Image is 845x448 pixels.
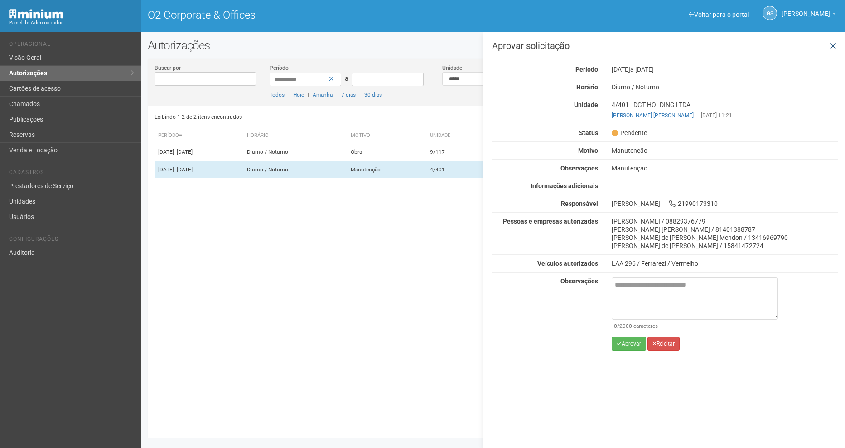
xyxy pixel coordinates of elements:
[347,161,426,179] td: Manutenção
[336,92,338,98] span: |
[308,92,309,98] span: |
[605,83,845,91] div: Diurno / Noturno
[243,161,347,179] td: Diurno / Noturno
[364,92,382,98] a: 30 dias
[155,128,244,143] th: Período
[614,322,776,330] div: /2000 caracteres
[537,260,598,267] strong: Veículos autorizados
[560,278,598,285] strong: Observações
[270,92,285,98] a: Todos
[9,41,134,50] li: Operacional
[612,234,838,242] div: [PERSON_NAME] de [PERSON_NAME] Mendon / 13416969790
[155,64,181,72] label: Buscar por
[9,19,134,27] div: Painel do Administrador
[605,101,845,119] div: 4/401 - DGT HOLDING LTDA
[782,11,836,19] a: [PERSON_NAME]
[9,236,134,245] li: Configurações
[174,166,193,173] span: - [DATE]
[612,242,838,250] div: [PERSON_NAME] de [PERSON_NAME] / 15841472724
[763,6,777,20] a: GS
[612,111,838,119] div: [DATE] 11:21
[155,110,490,124] div: Exibindo 1-2 de 2 itens encontrados
[689,11,749,18] a: Voltar para o portal
[561,200,598,207] strong: Responsável
[612,225,838,234] div: [PERSON_NAME] [PERSON_NAME] / 81401388787
[9,9,63,19] img: Minium
[442,64,462,72] label: Unidade
[630,66,654,73] span: a [DATE]
[605,146,845,155] div: Manutenção
[575,66,598,73] strong: Período
[347,128,426,143] th: Motivo
[612,217,838,225] div: [PERSON_NAME] / 08829376779
[293,92,304,98] a: Hoje
[612,112,694,118] a: [PERSON_NAME] [PERSON_NAME]
[347,143,426,161] td: Obra
[605,164,845,172] div: Manutenção.
[824,37,842,56] a: Fechar
[313,92,333,98] a: Amanhã
[426,143,485,161] td: 9/117
[576,83,598,91] strong: Horário
[426,161,485,179] td: 4/401
[288,92,290,98] span: |
[579,129,598,136] strong: Status
[503,218,598,225] strong: Pessoas e empresas autorizadas
[697,112,699,118] span: |
[155,161,244,179] td: [DATE]
[605,200,845,208] div: [PERSON_NAME] 21990173310
[148,9,486,21] h1: O2 Corporate & Offices
[531,182,598,190] strong: Informações adicionais
[174,149,193,155] span: - [DATE]
[492,41,838,50] h3: Aprovar solicitação
[612,337,646,351] button: Aprovar
[578,147,598,154] strong: Motivo
[614,323,617,329] span: 0
[782,1,830,17] span: Gabriela Souza
[148,39,838,52] h2: Autorizações
[574,101,598,108] strong: Unidade
[341,92,356,98] a: 7 dias
[359,92,361,98] span: |
[155,143,244,161] td: [DATE]
[243,143,347,161] td: Diurno / Noturno
[647,337,680,351] button: Rejeitar
[605,65,845,73] div: [DATE]
[9,169,134,179] li: Cadastros
[426,128,485,143] th: Unidade
[612,259,838,268] div: LAA 296 / Ferrarezi / Vermelho
[270,64,289,72] label: Período
[243,128,347,143] th: Horário
[345,75,348,82] span: a
[560,165,598,172] strong: Observações
[612,129,647,137] span: Pendente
